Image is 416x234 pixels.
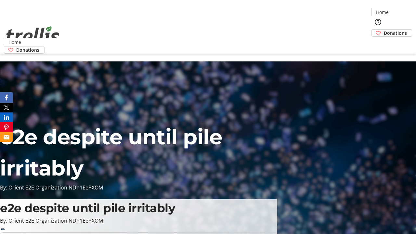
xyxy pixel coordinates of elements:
a: Donations [371,29,412,37]
img: Orient E2E Organization NDn1EePXOM's Logo [4,19,62,51]
button: Help [371,16,384,29]
span: Home [376,9,389,16]
span: Home [8,39,21,45]
a: Home [372,9,393,16]
button: Cart [371,37,384,50]
span: Donations [16,46,39,53]
a: Home [4,39,25,45]
span: Donations [384,30,407,36]
a: Donations [4,46,45,54]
